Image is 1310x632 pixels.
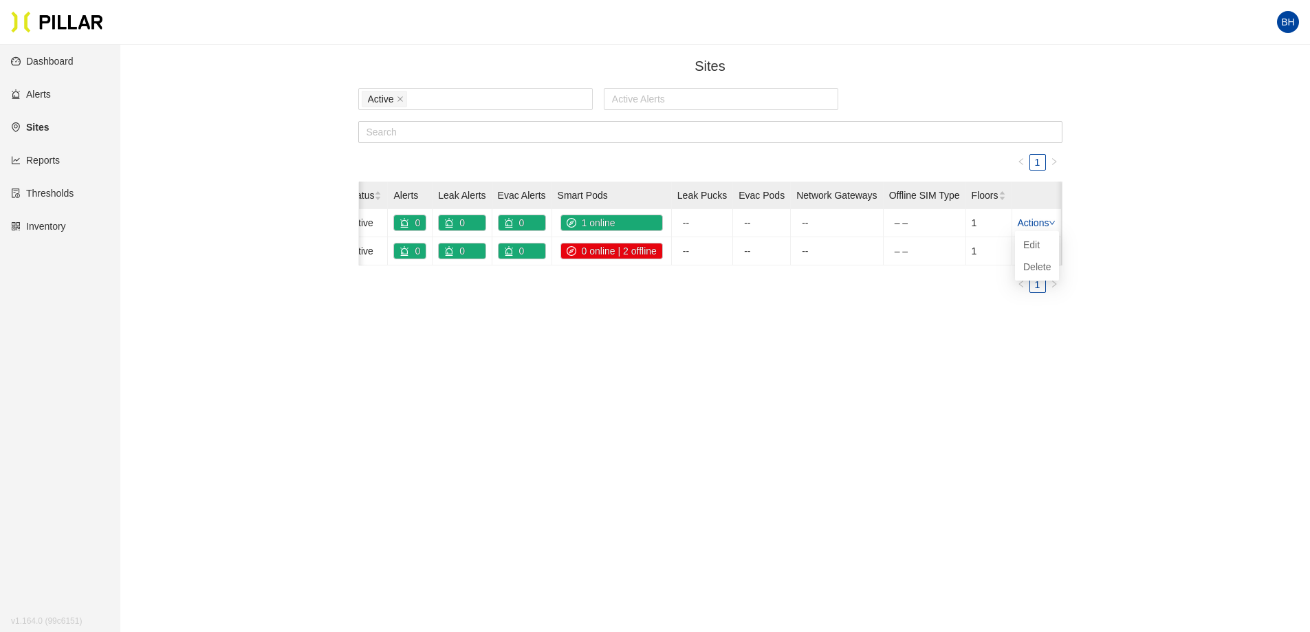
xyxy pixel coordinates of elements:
th: Evac Alerts [492,182,552,209]
input: Search [358,121,1062,143]
th: Leak Alerts [433,182,492,209]
a: alert0 [499,217,530,228]
a: alert0 [439,246,470,257]
a: alert0 [394,217,426,228]
div: -- [802,215,877,230]
li: Previous Page [1013,154,1029,171]
a: alert0 [394,246,426,257]
img: Pillar Technologies [11,11,103,33]
a: 1 [1030,277,1045,292]
div: -- [744,243,785,259]
a: alert0 [439,217,470,228]
span: alert [444,218,459,228]
span: Sites [695,58,725,74]
span: compass [567,246,582,256]
button: right [1046,154,1062,171]
th: Evac Pods [733,182,791,209]
span: alert [504,246,519,256]
span: alert [400,218,415,228]
span: right [1050,280,1058,288]
div: – – [895,215,960,230]
li: 1 [1029,276,1046,293]
span: down [1049,219,1056,226]
a: dashboardDashboard [11,56,74,67]
div: 1 online [561,215,621,230]
span: Status [347,188,375,203]
div: 0 online | 2 offline [561,243,662,259]
span: Active [368,91,394,107]
button: right [1046,276,1062,293]
th: Network Gateways [791,182,883,209]
td: 1 [966,237,1012,265]
span: Floors [972,188,998,203]
div: -- [744,215,785,230]
span: alert [504,218,519,228]
li: Previous Page [1013,276,1029,293]
a: Actions [1018,217,1056,228]
a: environmentSites [11,122,49,133]
a: Edit [1023,237,1040,252]
a: alertAlerts [11,89,51,100]
span: alert [400,246,415,256]
span: compass [567,218,582,228]
span: left [1017,280,1025,288]
span: Delete [1023,259,1051,274]
th: Alerts [388,182,433,209]
span: BH [1281,11,1294,33]
span: close [397,96,404,104]
button: left [1013,154,1029,171]
td: Active [342,237,389,265]
a: line-chartReports [11,155,60,166]
span: right [1050,157,1058,166]
span: left [1017,157,1025,166]
td: Active [342,209,389,237]
a: exceptionThresholds [11,188,74,199]
div: -- [683,243,727,259]
th: Smart Pods [552,182,672,209]
li: Next Page [1046,276,1062,293]
a: 1 [1030,155,1045,170]
div: – – [895,243,960,259]
td: 1 [966,209,1012,237]
span: alert [444,246,459,256]
th: Leak Pucks [672,182,733,209]
li: 1 [1029,154,1046,171]
a: qrcodeInventory [11,221,66,232]
button: left [1013,276,1029,293]
a: alert0 [499,246,530,257]
th: Offline SIM Type [884,182,966,209]
div: -- [683,215,727,230]
div: -- [802,243,877,259]
li: Next Page [1046,154,1062,171]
